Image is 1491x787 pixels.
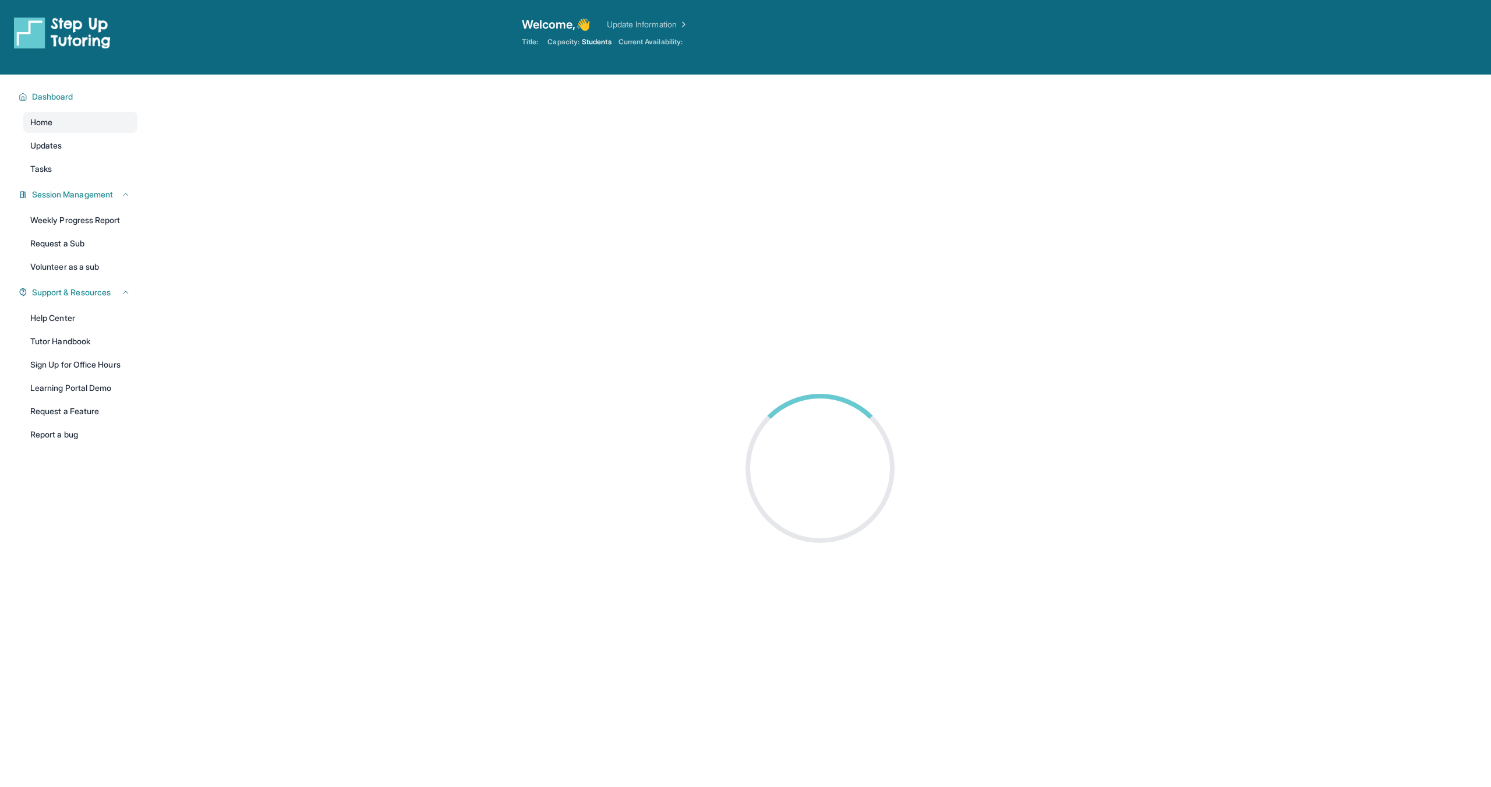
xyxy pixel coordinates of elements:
span: Session Management [32,189,113,200]
button: Dashboard [27,91,130,103]
a: Sign Up for Office Hours [23,354,137,375]
span: Support & Resources [32,287,111,298]
a: Request a Feature [23,401,137,422]
button: Support & Resources [27,287,130,298]
a: Weekly Progress Report [23,210,137,231]
img: logo [14,16,111,49]
a: Updates [23,135,137,156]
a: Report a bug [23,424,137,445]
span: Title: [522,37,538,47]
span: Updates [30,140,62,151]
a: Tasks [23,158,137,179]
a: Tutor Handbook [23,331,137,352]
a: Home [23,112,137,133]
span: Current Availability: [619,37,683,47]
span: Tasks [30,163,52,175]
a: Request a Sub [23,233,137,254]
span: Students [582,37,612,47]
a: Volunteer as a sub [23,256,137,277]
span: Home [30,117,52,128]
a: Learning Portal Demo [23,377,137,398]
span: Capacity: [547,37,580,47]
a: Help Center [23,308,137,329]
button: Session Management [27,189,130,200]
span: Dashboard [32,91,73,103]
span: Welcome, 👋 [522,16,591,33]
a: Update Information [607,19,688,30]
img: Chevron Right [677,19,688,30]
